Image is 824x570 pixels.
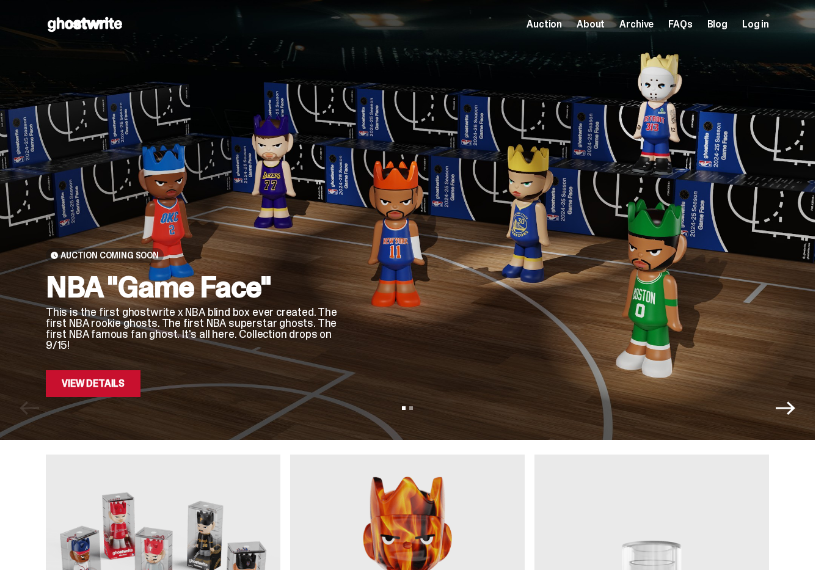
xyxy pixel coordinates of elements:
[707,20,727,29] a: Blog
[619,20,654,29] a: Archive
[409,406,413,410] button: View slide 2
[527,20,562,29] a: Auction
[46,307,339,351] p: This is the first ghostwrite x NBA blind box ever created. The first NBA rookie ghosts. The first...
[742,20,769,29] a: Log in
[46,272,339,302] h2: NBA "Game Face"
[60,250,159,260] span: Auction Coming Soon
[402,406,406,410] button: View slide 1
[776,398,795,418] button: Next
[577,20,605,29] a: About
[668,20,692,29] a: FAQs
[46,370,140,397] a: View Details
